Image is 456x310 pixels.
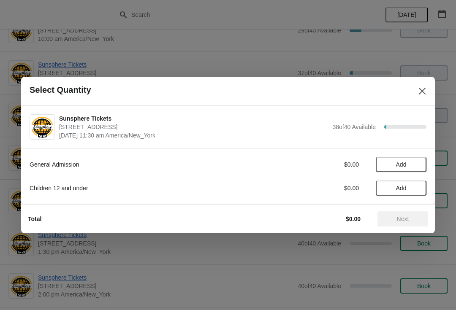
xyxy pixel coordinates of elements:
[376,157,426,172] button: Add
[59,123,328,131] span: [STREET_ADDRESS]
[28,216,41,222] strong: Total
[30,160,264,169] div: General Admission
[376,181,426,196] button: Add
[59,131,328,140] span: [DATE] 11:30 am America/New_York
[415,84,430,99] button: Close
[396,185,407,191] span: Add
[30,116,54,139] img: Sunsphere Tickets | 810 Clinch Avenue, Knoxville, TN, USA | September 9 | 11:30 am America/New_York
[281,184,359,192] div: $0.00
[346,216,361,222] strong: $0.00
[396,161,407,168] span: Add
[30,184,264,192] div: Children 12 and under
[59,114,328,123] span: Sunsphere Tickets
[30,85,91,95] h2: Select Quantity
[281,160,359,169] div: $0.00
[332,124,376,130] span: 38 of 40 Available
